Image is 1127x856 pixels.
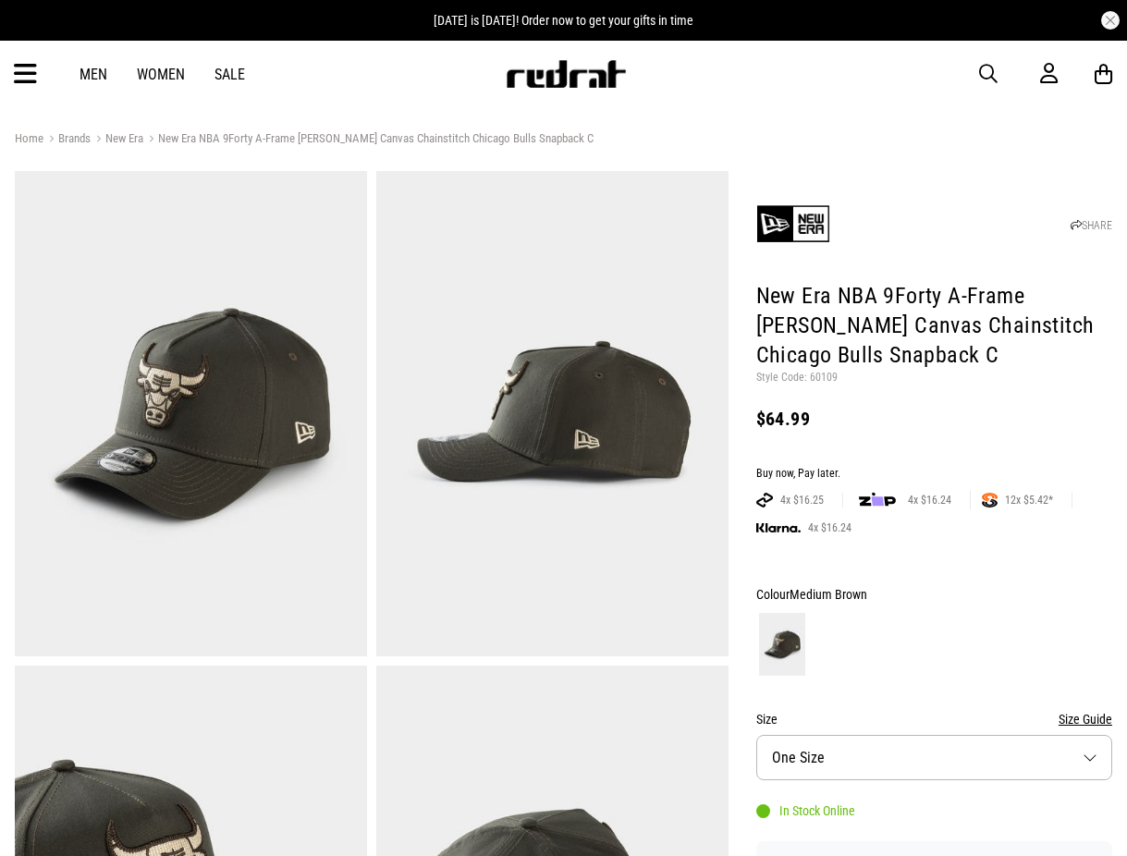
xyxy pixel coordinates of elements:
[900,493,959,507] span: 4x $16.24
[143,131,594,149] a: New Era NBA 9Forty A-Frame [PERSON_NAME] Canvas Chainstitch Chicago Bulls Snapback C
[505,60,627,88] img: Redrat logo
[859,491,896,509] img: zip
[982,493,998,507] img: SPLITPAY
[91,131,143,149] a: New Era
[756,803,855,818] div: In Stock Online
[998,493,1060,507] span: 12x $5.42*
[801,520,859,535] span: 4x $16.24
[756,467,1112,482] div: Buy now, Pay later.
[756,371,1112,385] p: Style Code: 60109
[43,131,91,149] a: Brands
[1071,219,1112,232] a: SHARE
[756,408,1112,430] div: $64.99
[756,493,773,507] img: AFTERPAY
[15,131,43,145] a: Home
[434,13,693,28] span: [DATE] is [DATE]! Order now to get your gifts in time
[80,66,107,83] a: Men
[756,523,801,533] img: KLARNA
[756,735,1112,780] button: One Size
[759,613,805,676] img: Medium Brown
[1059,708,1112,730] button: Size Guide
[756,708,1112,730] div: Size
[214,66,245,83] a: Sale
[756,583,1112,605] div: Colour
[137,66,185,83] a: Women
[790,587,867,602] span: Medium Brown
[773,493,831,507] span: 4x $16.25
[756,187,830,261] img: New Era
[756,282,1112,371] h1: New Era NBA 9Forty A-Frame [PERSON_NAME] Canvas Chainstitch Chicago Bulls Snapback C
[772,749,825,766] span: One Size
[376,171,729,656] img: New Era Nba 9forty A-frame Moss Canvas Chainstitch Chicago Bulls Snapback C in Brown
[15,171,367,656] img: New Era Nba 9forty A-frame Moss Canvas Chainstitch Chicago Bulls Snapback C in Brown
